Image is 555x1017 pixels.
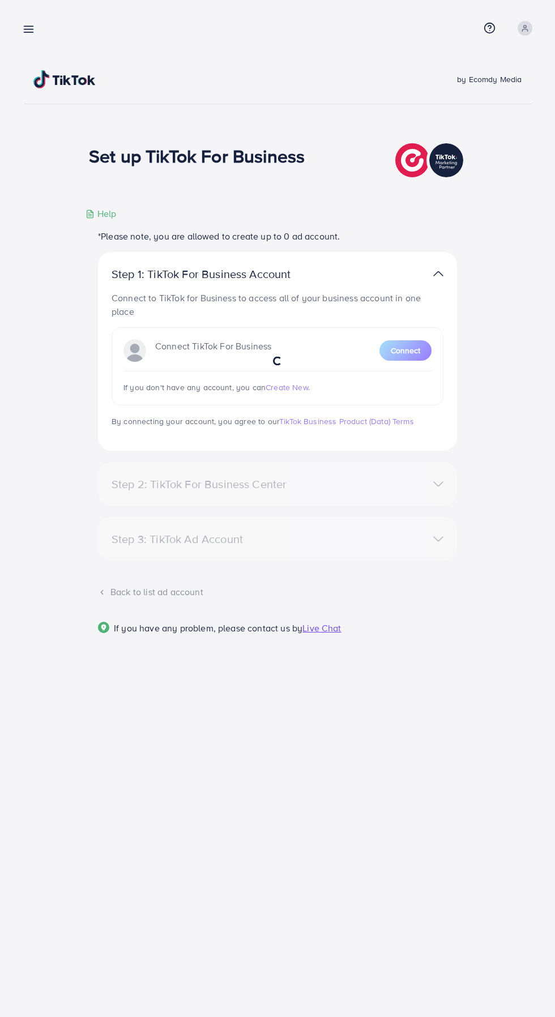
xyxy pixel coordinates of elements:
[33,70,96,88] img: TikTok
[98,622,109,633] img: Popup guide
[457,74,522,85] span: by Ecomdy Media
[112,267,327,281] p: Step 1: TikTok For Business Account
[86,207,117,220] div: Help
[89,145,305,166] h1: Set up TikTok For Business
[302,622,341,634] span: Live Chat
[433,266,443,282] img: TikTok partner
[98,229,457,243] p: *Please note, you are allowed to create up to 0 ad account.
[98,586,457,599] div: Back to list ad account
[114,622,302,634] span: If you have any problem, please contact us by
[395,140,466,180] img: TikTok partner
